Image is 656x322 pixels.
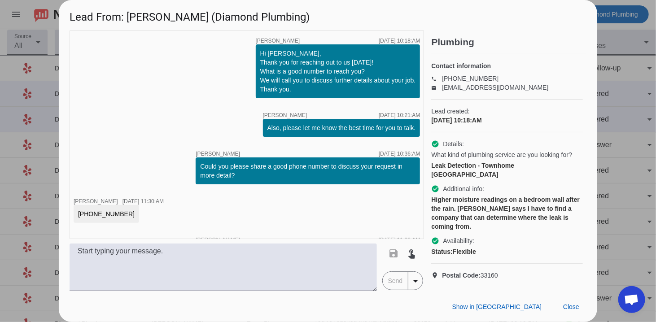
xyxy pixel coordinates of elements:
[431,76,442,81] mat-icon: phone
[431,150,572,159] span: What kind of plumbing service are you looking for?
[78,209,135,218] div: [PHONE_NUMBER]
[407,248,417,259] mat-icon: touch_app
[618,286,645,313] div: Open chat
[442,271,498,280] span: 33160
[556,299,586,315] button: Close
[442,84,548,91] a: [EMAIL_ADDRESS][DOMAIN_NAME]
[431,272,442,279] mat-icon: location_on
[260,49,416,94] div: Hi [PERSON_NAME], Thank you for reaching out to us [DATE]! What is a good number to reach you? We...
[443,184,484,193] span: Additional info:
[431,248,452,255] strong: Status:
[431,247,583,256] div: Flexible
[200,162,415,180] div: Could you please share a good phone number to discuss your request in more detail?​
[74,198,118,205] span: [PERSON_NAME]
[431,38,586,47] h2: Plumbing
[442,272,481,279] strong: Postal Code:
[431,107,583,116] span: Lead created:
[431,116,583,125] div: [DATE] 10:18:AM
[431,195,583,231] div: Higher moisture readings on a bedroom wall after the rain. [PERSON_NAME] says I have to find a co...
[442,75,499,82] a: [PHONE_NUMBER]
[443,236,474,245] span: Availability:
[431,61,583,70] h4: Contact information
[563,303,579,310] span: Close
[431,161,583,179] div: Leak Detection - Townhome [GEOGRAPHIC_DATA]
[256,38,300,44] span: [PERSON_NAME]
[196,237,240,243] span: [PERSON_NAME]
[431,140,439,148] mat-icon: check_circle
[379,38,420,44] div: [DATE] 10:18:AM
[379,113,420,118] div: [DATE] 10:21:AM
[431,185,439,193] mat-icon: check_circle
[379,237,420,243] div: [DATE] 11:30:AM
[431,237,439,245] mat-icon: check_circle
[431,85,442,90] mat-icon: email
[445,299,549,315] button: Show in [GEOGRAPHIC_DATA]
[196,151,240,157] span: [PERSON_NAME]
[452,303,542,310] span: Show in [GEOGRAPHIC_DATA]
[379,151,420,157] div: [DATE] 10:36:AM
[263,113,307,118] span: [PERSON_NAME]
[410,276,421,287] mat-icon: arrow_drop_down
[267,123,416,132] div: Also, please let me know the best time for you to talk.​
[122,199,164,204] div: [DATE] 11:30:AM
[443,139,464,148] span: Details:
